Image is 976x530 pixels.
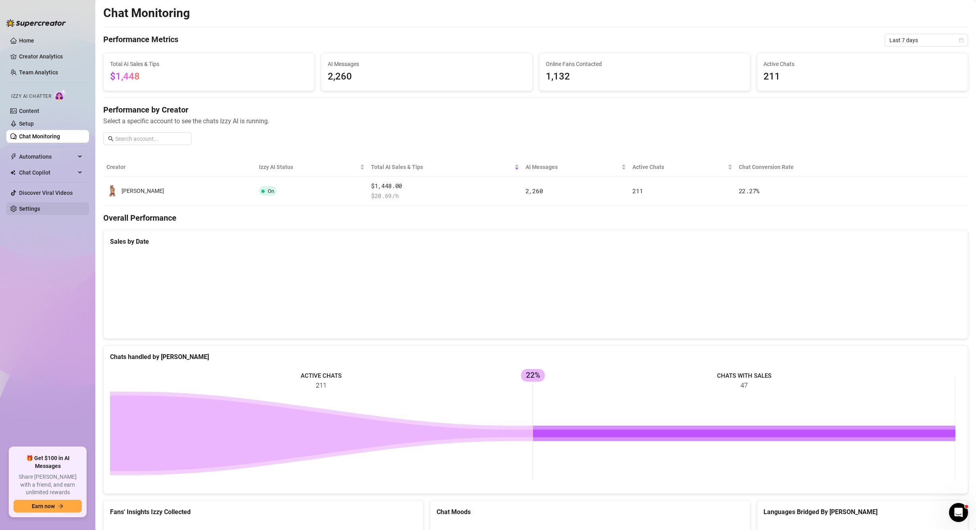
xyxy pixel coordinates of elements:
[268,188,274,194] span: On
[526,163,620,171] span: AI Messages
[632,163,726,171] span: Active Chats
[259,163,358,171] span: Izzy AI Status
[328,60,526,68] span: AI Messages
[14,473,82,497] span: Share [PERSON_NAME] with a friend, and earn unlimited rewards
[19,37,34,44] a: Home
[19,190,73,196] a: Discover Viral Videos
[6,19,66,27] img: logo-BBDzfeDw.svg
[763,60,961,68] span: Active Chats
[103,116,968,126] span: Select a specific account to see the chats Izzy AI is running.
[103,34,178,47] h4: Performance Metrics
[32,503,55,509] span: Earn now
[437,507,743,517] div: Chat Moods
[103,6,190,21] h2: Chat Monitoring
[522,158,630,177] th: AI Messages
[103,104,968,115] h4: Performance by Creator
[526,187,543,195] span: 2,260
[546,60,744,68] span: Online Fans Contacted
[949,503,968,522] iframe: Intercom live chat
[10,170,15,175] img: Chat Copilot
[763,507,961,517] div: Languages Bridged By [PERSON_NAME]
[115,134,187,143] input: Search account...
[371,191,519,201] span: $ 20.69 /h
[110,71,140,82] span: $1,448
[959,38,964,43] span: calendar
[122,188,164,194] span: [PERSON_NAME]
[739,187,760,195] span: 22.27 %
[19,69,58,76] a: Team Analytics
[371,163,513,171] span: Total AI Sales & Tips
[889,34,963,46] span: Last 7 days
[256,158,368,177] th: Izzy AI Status
[54,89,67,101] img: AI Chatter
[14,454,82,470] span: 🎁 Get $100 in AI Messages
[110,507,417,517] div: Fans' Insights Izzy Collected
[632,187,643,195] span: 211
[103,158,256,177] th: Creator
[371,181,519,191] span: $1,448.00
[107,185,118,196] img: Tiffany
[108,136,114,142] span: search
[10,153,17,160] span: thunderbolt
[110,237,961,247] div: Sales by Date
[19,166,75,179] span: Chat Copilot
[19,108,39,114] a: Content
[110,60,308,68] span: Total AI Sales & Tips
[546,69,744,84] span: 1,132
[736,158,882,177] th: Chat Conversion Rate
[14,500,82,513] button: Earn nowarrow-right
[19,133,60,140] a: Chat Monitoring
[110,352,961,362] div: Chats handled by [PERSON_NAME]
[629,158,735,177] th: Active Chats
[763,69,961,84] span: 211
[58,503,64,509] span: arrow-right
[328,69,526,84] span: 2,260
[368,158,522,177] th: Total AI Sales & Tips
[19,206,40,212] a: Settings
[19,150,75,163] span: Automations
[19,120,34,127] a: Setup
[19,50,83,63] a: Creator Analytics
[11,93,51,100] span: Izzy AI Chatter
[103,212,968,223] h4: Overall Performance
